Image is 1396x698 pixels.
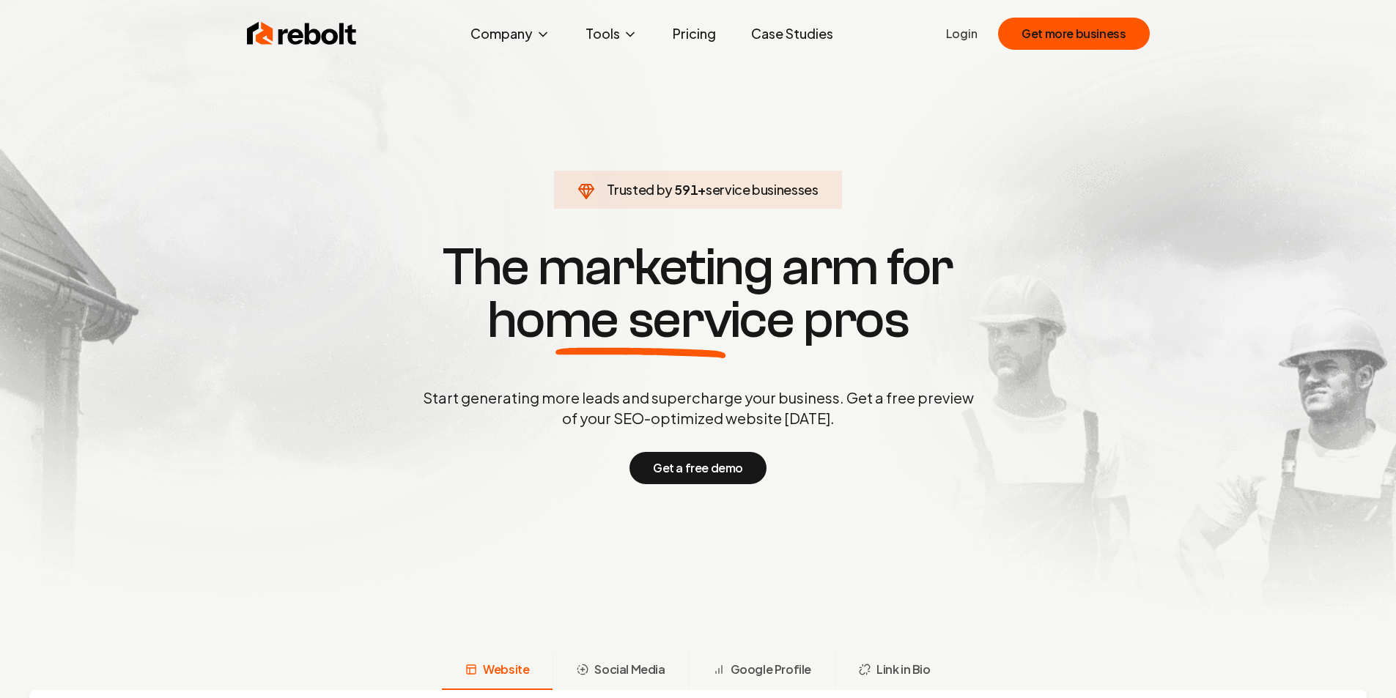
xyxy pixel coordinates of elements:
[607,181,672,198] span: Trusted by
[698,181,706,198] span: +
[420,387,977,428] p: Start generating more leads and supercharge your business. Get a free preview of your SEO-optimiz...
[594,661,665,678] span: Social Media
[835,652,954,690] button: Link in Bio
[706,181,819,198] span: service businesses
[553,652,688,690] button: Social Media
[731,661,811,678] span: Google Profile
[739,19,845,48] a: Case Studies
[487,294,794,346] span: home service
[629,452,767,484] button: Get a free demo
[459,19,562,48] button: Company
[876,661,931,678] span: Link in Bio
[442,652,553,690] button: Website
[689,652,835,690] button: Google Profile
[347,241,1050,346] h1: The marketing arm for pros
[661,19,728,48] a: Pricing
[247,19,357,48] img: Rebolt Logo
[946,25,978,42] a: Login
[574,19,649,48] button: Tools
[998,18,1149,50] button: Get more business
[483,661,529,678] span: Website
[674,179,698,200] span: 591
